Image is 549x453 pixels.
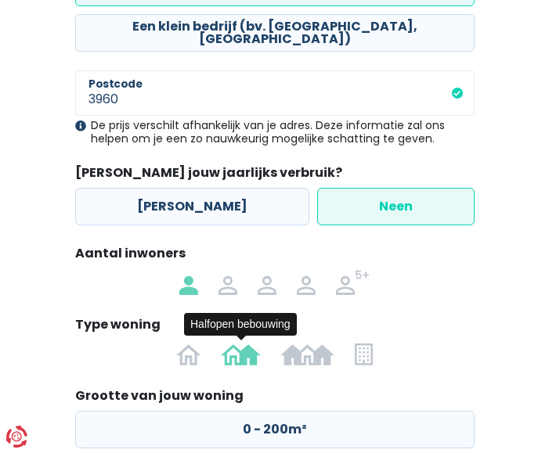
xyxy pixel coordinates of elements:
[336,270,370,295] img: 5+ personen
[75,411,475,448] label: 0 - 200m²
[355,341,373,366] img: Appartement
[280,341,334,366] img: Gesloten bebouwing
[297,270,316,295] img: 4 personen
[184,313,297,336] div: Halfopen bebouwing
[258,270,276,295] img: 3 personen
[75,119,475,146] div: De prijs verschilt afhankelijk van je adres. Deze informatie zal ons helpen om je een zo nauwkeur...
[179,270,198,295] img: 1 persoon
[75,315,475,340] legend: Type woning
[317,188,475,225] label: Neen
[75,244,475,268] legend: Aantal inwoners
[221,341,260,366] img: Halfopen bebouwing
[219,270,237,295] img: 2 personen
[75,14,475,52] label: Een klein bedrijf (bv. [GEOGRAPHIC_DATA], [GEOGRAPHIC_DATA])
[75,70,475,116] input: 1000
[75,188,309,225] label: [PERSON_NAME]
[75,164,475,188] legend: [PERSON_NAME] jouw jaarlijks verbruik?
[176,341,201,366] img: Open bebouwing
[75,386,475,411] legend: Grootte van jouw woning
